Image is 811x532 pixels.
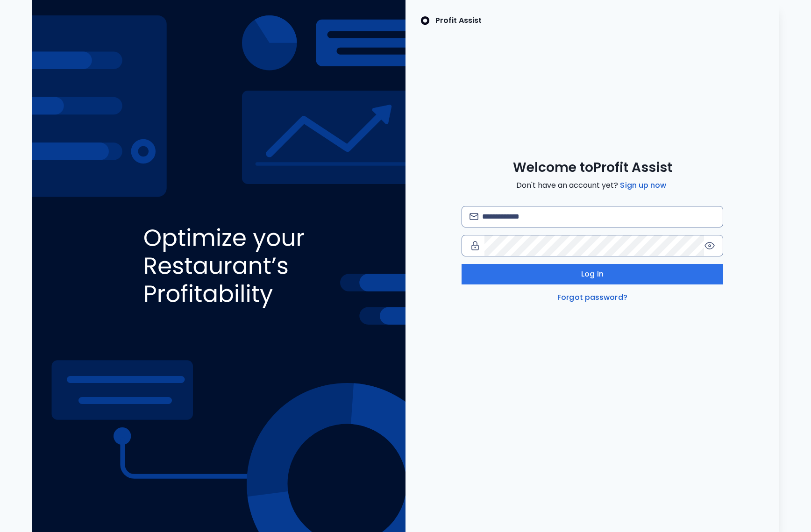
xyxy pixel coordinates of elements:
[618,180,668,191] a: Sign up now
[470,213,478,220] img: email
[513,159,672,176] span: Welcome to Profit Assist
[581,269,604,280] span: Log in
[435,15,482,26] p: Profit Assist
[462,264,723,284] button: Log in
[420,15,430,26] img: SpotOn Logo
[516,180,668,191] span: Don't have an account yet?
[555,292,629,303] a: Forgot password?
